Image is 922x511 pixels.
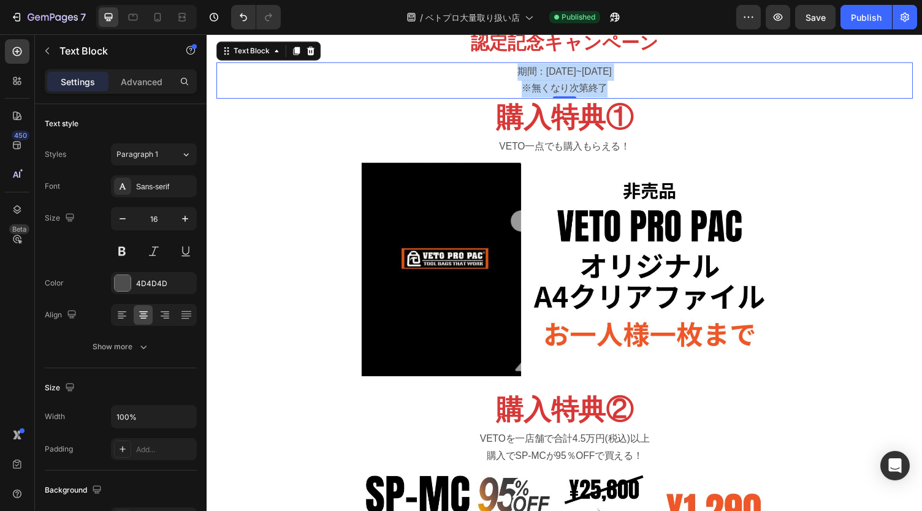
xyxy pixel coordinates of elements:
div: Background [45,482,104,499]
img: gempages_525490314757014773-f6deb9ac-2306-4a3c-aa39-3b85d94c4407.jpg [153,126,583,367]
div: 450 [12,131,29,140]
div: Add... [136,444,194,455]
div: Open Intercom Messenger [880,451,910,480]
div: Color [45,278,64,289]
div: Styles [45,149,66,160]
button: Paragraph 1 [111,143,197,165]
strong: 購入特典① [297,69,438,101]
span: Published [562,12,595,23]
div: Sans-serif [136,181,194,192]
div: Publish [851,11,882,24]
span: Save [806,12,826,23]
strong: 購入特典② [297,370,438,402]
span: Paragraph 1 [116,149,158,160]
p: Text Block [59,44,164,58]
div: Width [45,411,65,422]
div: Beta [9,224,29,234]
p: VETO一点でも購入もらえる！ [11,107,725,124]
div: Align [45,307,79,324]
div: Size [45,210,77,227]
div: Undo/Redo [231,5,281,29]
div: Padding [45,444,73,455]
div: 4D4D4D [136,278,194,289]
p: Advanced [121,75,162,88]
div: Text style [45,118,78,129]
button: Save [795,5,836,29]
input: Auto [112,406,196,428]
iframe: Design area [207,34,922,511]
button: Show more [45,336,197,358]
div: Rich Text Editor. Editing area: main [10,29,726,67]
div: Size [45,380,77,396]
span: / [420,11,423,24]
div: Font [45,181,60,192]
button: Publish [840,5,892,29]
button: 7 [5,5,91,29]
div: Text Block [25,12,67,23]
p: 7 [80,10,86,25]
p: VETOを一店舗で合計4.5万円(税込)以上 購入でSP-MCが95％OFFで買える！ [11,407,725,443]
span: ベトプロ大量取り扱い店 [425,11,520,24]
p: Settings [61,75,95,88]
p: 期間：[DATE]~[DATE] ※無くなり次第終了 [11,30,725,66]
div: Show more [93,341,150,353]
